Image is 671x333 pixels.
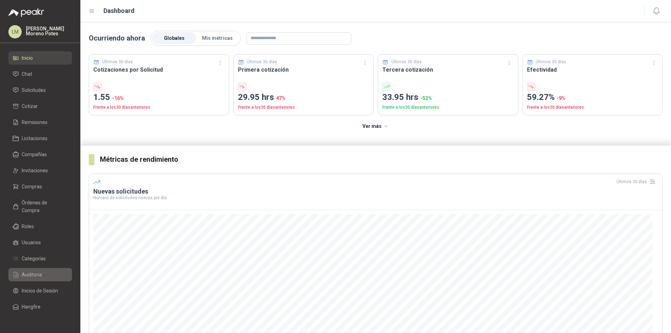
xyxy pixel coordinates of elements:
[22,151,47,158] span: Compañías
[8,164,72,177] a: Invitaciones
[8,196,72,217] a: Órdenes de Compra
[93,187,658,196] h3: Nuevas solicitudes
[89,33,145,44] p: Ocurriendo ahora
[8,220,72,233] a: Roles
[527,104,658,111] p: Frente a los 30 días anteriores
[22,287,58,295] span: Inicios de Sesión
[8,252,72,265] a: Categorías
[93,91,225,104] p: 1.55
[382,65,514,74] h3: Tercera cotización
[527,91,658,104] p: 59.27%
[382,91,514,104] p: 33.95 hrs
[8,268,72,281] a: Auditoria
[238,91,369,104] p: 29.95 hrs
[22,239,41,246] span: Usuarios
[22,255,46,262] span: Categorías
[616,176,658,187] div: Últimos 30 días
[100,154,663,165] h3: Métricas de rendimiento
[8,132,72,145] a: Licitaciones
[247,59,277,65] p: Últimos 30 días
[22,135,48,142] span: Licitaciones
[112,95,124,101] span: -16 %
[22,223,34,230] span: Roles
[8,300,72,313] a: Hangfire
[22,86,46,94] span: Solicitudes
[557,95,565,101] span: -9 %
[93,196,658,200] p: Número de solicitudes nuevas por día
[420,95,432,101] span: -52 %
[276,95,286,101] span: 47 %
[382,104,514,111] p: Frente a los 30 días anteriores
[536,59,566,65] p: Últimos 30 días
[8,8,44,17] img: Logo peakr
[22,183,42,190] span: Compras
[22,54,33,62] span: Inicio
[8,51,72,65] a: Inicio
[8,180,72,193] a: Compras
[22,102,38,110] span: Cotizar
[103,6,135,16] h1: Dashboard
[8,116,72,129] a: Remisiones
[102,59,133,65] p: Últimos 30 días
[202,35,233,41] span: Mis métricas
[164,35,185,41] span: Globales
[8,67,72,81] a: Chat
[527,65,658,74] h3: Efectividad
[22,199,65,214] span: Órdenes de Compra
[8,236,72,249] a: Usuarios
[22,118,48,126] span: Remisiones
[238,65,369,74] h3: Primera cotización
[22,167,48,174] span: Invitaciones
[93,104,225,111] p: Frente a los 30 días anteriores
[26,26,72,36] p: [PERSON_NAME] Moreno Potes
[8,84,72,97] a: Solicitudes
[8,100,72,113] a: Cotizar
[22,70,32,78] span: Chat
[8,25,22,38] div: LM
[22,303,41,311] span: Hangfire
[8,284,72,297] a: Inicios de Sesión
[8,148,72,161] a: Compañías
[391,59,422,65] p: Últimos 30 días
[93,65,225,74] h3: Cotizaciones por Solicitud
[238,104,369,111] p: Frente a los 30 días anteriores
[22,271,42,278] span: Auditoria
[359,120,393,133] button: Ver más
